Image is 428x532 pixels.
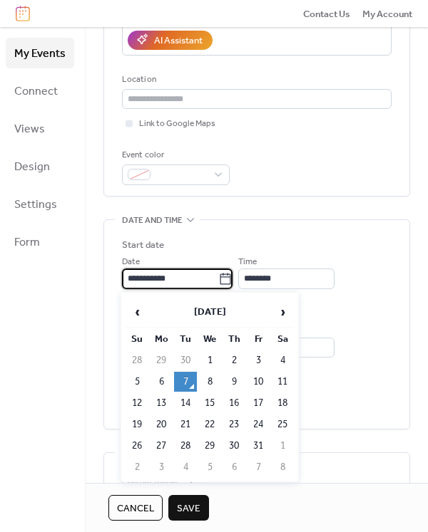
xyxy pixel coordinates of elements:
td: 17 [247,393,270,413]
td: 21 [174,414,197,434]
td: 31 [247,436,270,456]
span: Settings [14,194,57,216]
span: Contact Us [303,7,350,21]
td: 8 [271,457,294,477]
td: 27 [150,436,173,456]
a: My Events [6,38,74,68]
td: 22 [198,414,221,434]
th: [DATE] [150,297,270,328]
td: 19 [126,414,148,434]
td: 2 [223,350,245,370]
td: 14 [174,393,197,413]
div: AI Assistant [154,33,203,48]
a: Form [6,226,74,257]
th: Mo [150,329,173,349]
td: 1 [271,436,294,456]
td: 20 [150,414,173,434]
td: 13 [150,393,173,413]
a: My Account [362,6,412,21]
span: My Events [14,43,66,65]
span: My Account [362,7,412,21]
img: logo [16,6,30,21]
td: 23 [223,414,245,434]
td: 28 [174,436,197,456]
a: Views [6,113,74,144]
span: Views [14,118,45,140]
a: Settings [6,189,74,219]
th: Sa [271,329,294,349]
td: 29 [150,350,173,370]
td: 4 [174,457,197,477]
span: Cancel [117,501,154,516]
td: 30 [223,436,245,456]
td: 30 [174,350,197,370]
th: We [198,329,221,349]
div: Start date [122,238,164,252]
td: 12 [126,393,148,413]
td: 1 [198,350,221,370]
td: 4 [271,350,294,370]
span: Time [238,255,257,269]
span: Save [177,501,200,516]
span: Date [122,255,140,269]
td: 8 [198,372,221,392]
span: Design [14,156,50,178]
td: 15 [198,393,221,413]
td: 6 [223,457,245,477]
span: › [272,298,293,326]
th: Tu [174,329,197,349]
td: 7 [247,457,270,477]
td: 7 [174,372,197,392]
div: Event color [122,148,227,162]
td: 2 [126,457,148,477]
th: Su [126,329,148,349]
td: 5 [126,372,148,392]
button: AI Assistant [128,31,213,49]
td: 3 [150,457,173,477]
a: Contact Us [303,6,350,21]
td: 11 [271,372,294,392]
th: Fr [247,329,270,349]
span: ‹ [126,298,148,326]
td: 10 [247,372,270,392]
td: 28 [126,350,148,370]
span: Form [14,231,40,254]
button: Cancel [108,495,163,521]
td: 26 [126,436,148,456]
td: 6 [150,372,173,392]
td: 24 [247,414,270,434]
td: 5 [198,457,221,477]
td: 29 [198,436,221,456]
span: Connect [14,80,58,103]
button: Save [168,495,209,521]
div: Location [122,73,389,87]
span: Date and time [122,213,183,227]
td: 3 [247,350,270,370]
td: 16 [223,393,245,413]
a: Design [6,151,74,182]
td: 25 [271,414,294,434]
a: Connect [6,75,74,106]
span: Link to Google Maps [139,117,215,131]
th: Th [223,329,245,349]
td: 9 [223,372,245,392]
td: 18 [271,393,294,413]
